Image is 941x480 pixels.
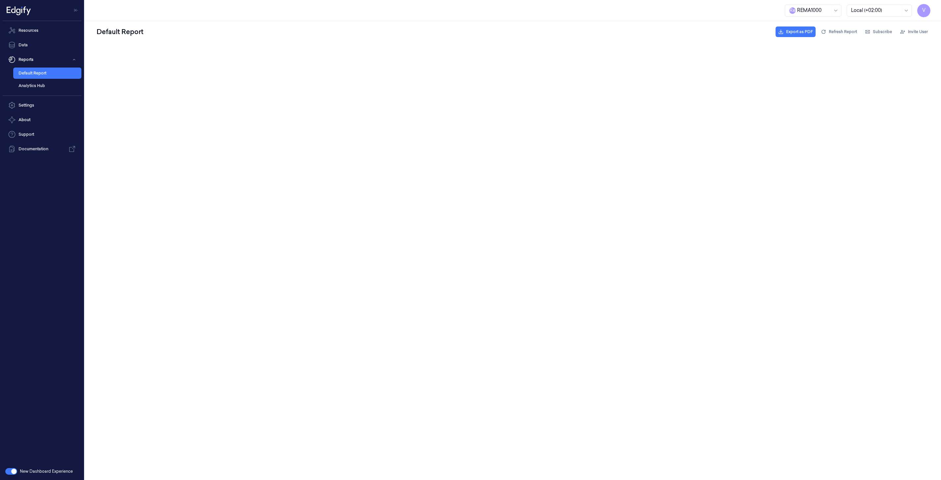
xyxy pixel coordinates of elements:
button: Invite User [897,26,930,37]
span: Refresh Report [829,29,857,35]
button: Toggle Navigation [71,5,81,16]
a: Documentation [3,142,81,156]
a: Support [3,128,81,141]
a: Default Report [13,68,81,79]
span: Subscribe [873,29,892,35]
button: Subscribe [862,26,895,37]
span: R e [789,7,796,14]
span: Invite User [908,29,928,35]
button: Reports [3,53,81,66]
a: Resources [3,24,81,37]
a: Analytics Hub [13,80,81,91]
span: Export as PDF [786,29,813,35]
button: V [917,4,930,17]
button: About [3,113,81,126]
a: Settings [3,99,81,112]
button: Export as PDF [776,26,816,37]
button: Refresh Report [818,26,860,37]
div: Default Report [95,26,145,38]
a: Data [3,38,81,52]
